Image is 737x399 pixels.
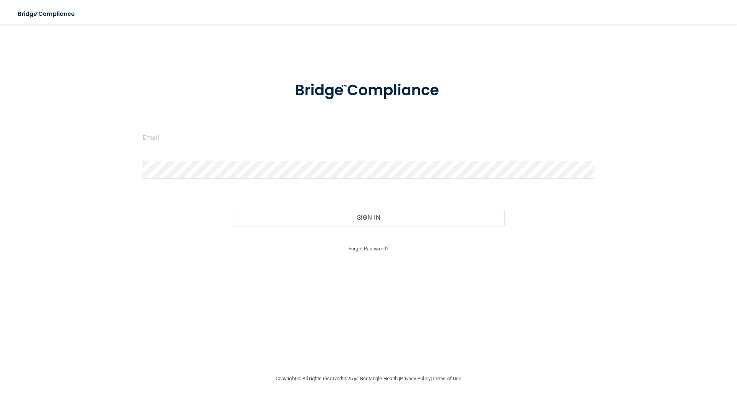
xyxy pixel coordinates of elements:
[142,129,595,146] input: Email
[400,376,430,381] a: Privacy Policy
[228,366,509,391] div: Copyright © All rights reserved 2025 @ Rectangle Health | |
[432,376,461,381] a: Terms of Use
[233,209,504,226] button: Sign In
[349,246,388,252] a: Forgot Password?
[12,6,82,22] img: bridge_compliance_login_screen.278c3ca4.svg
[279,71,458,111] img: bridge_compliance_login_screen.278c3ca4.svg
